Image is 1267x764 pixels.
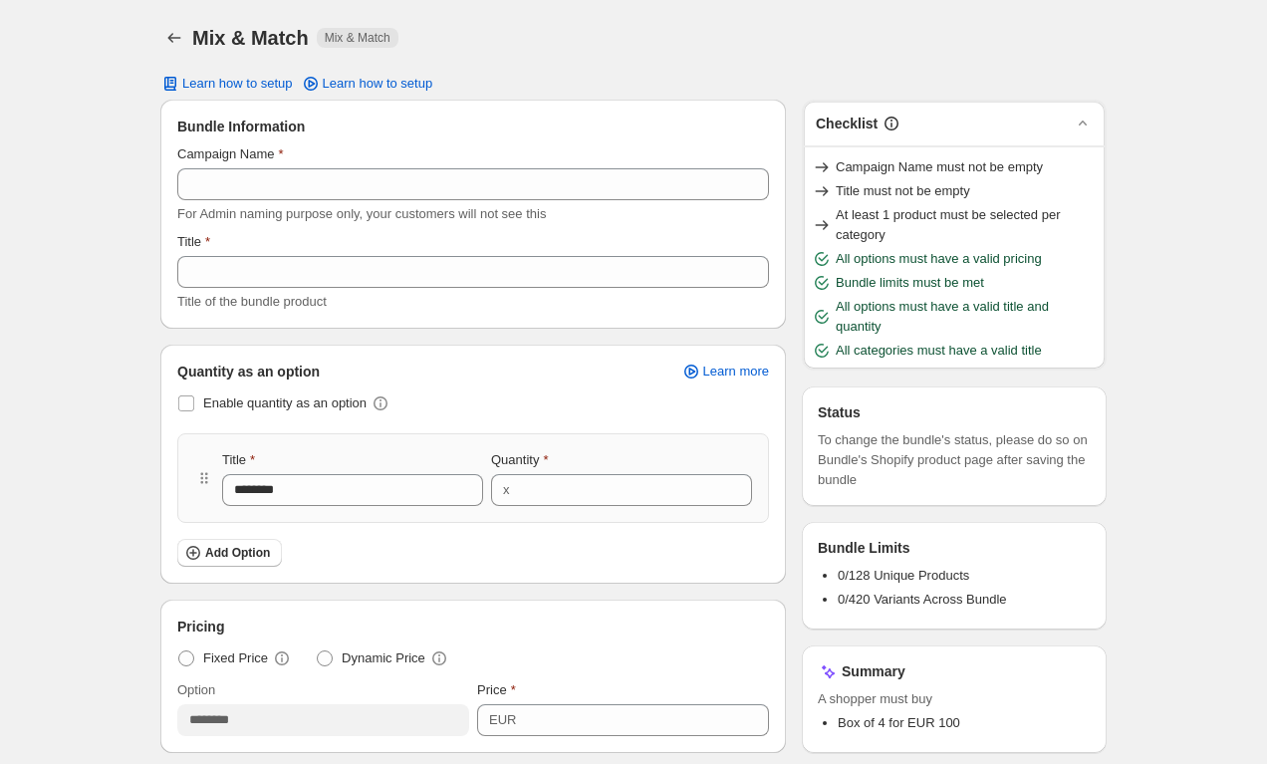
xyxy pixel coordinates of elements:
label: Option [177,680,215,700]
span: Pricing [177,617,224,637]
h3: Summary [842,661,905,681]
label: Campaign Name [177,144,284,164]
label: Quantity [491,450,548,470]
span: Add Option [205,545,270,561]
label: Price [477,680,516,700]
span: Mix & Match [325,30,390,46]
span: Fixed Price [203,648,268,668]
span: All categories must have a valid title [836,341,1042,361]
h3: Bundle Limits [818,538,910,558]
a: Learn more [669,358,781,385]
label: Title [222,450,255,470]
button: Learn how to setup [148,70,305,98]
span: Quantity as an option [177,362,320,382]
span: Title must not be empty [836,181,970,201]
span: All options must have a valid title and quantity [836,297,1097,337]
div: EUR [489,710,516,730]
label: Title [177,232,210,252]
span: Bundle limits must be met [836,273,984,293]
h1: Mix & Match [192,26,309,50]
span: Dynamic Price [342,648,425,668]
span: A shopper must buy [818,689,1091,709]
a: Learn how to setup [289,70,445,98]
span: At least 1 product must be selected per category [836,205,1097,245]
span: For Admin naming purpose only, your customers will not see this [177,206,546,221]
button: Add Option [177,539,282,567]
div: x [503,480,510,500]
span: Campaign Name must not be empty [836,157,1043,177]
h3: Status [818,402,861,422]
span: Title of the bundle product [177,294,327,309]
span: To change the bundle's status, please do so on Bundle's Shopify product page after saving the bundle [818,430,1091,490]
li: Box of 4 for EUR 100 [838,713,1091,733]
h3: Checklist [816,114,878,133]
span: Learn more [703,364,769,380]
span: 0/128 Unique Products [838,568,969,583]
span: Bundle Information [177,117,305,136]
span: Enable quantity as an option [203,395,367,410]
span: 0/420 Variants Across Bundle [838,592,1007,607]
button: Back [160,24,188,52]
span: All options must have a valid pricing [836,249,1042,269]
span: Learn how to setup [323,76,433,92]
span: Learn how to setup [182,76,293,92]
